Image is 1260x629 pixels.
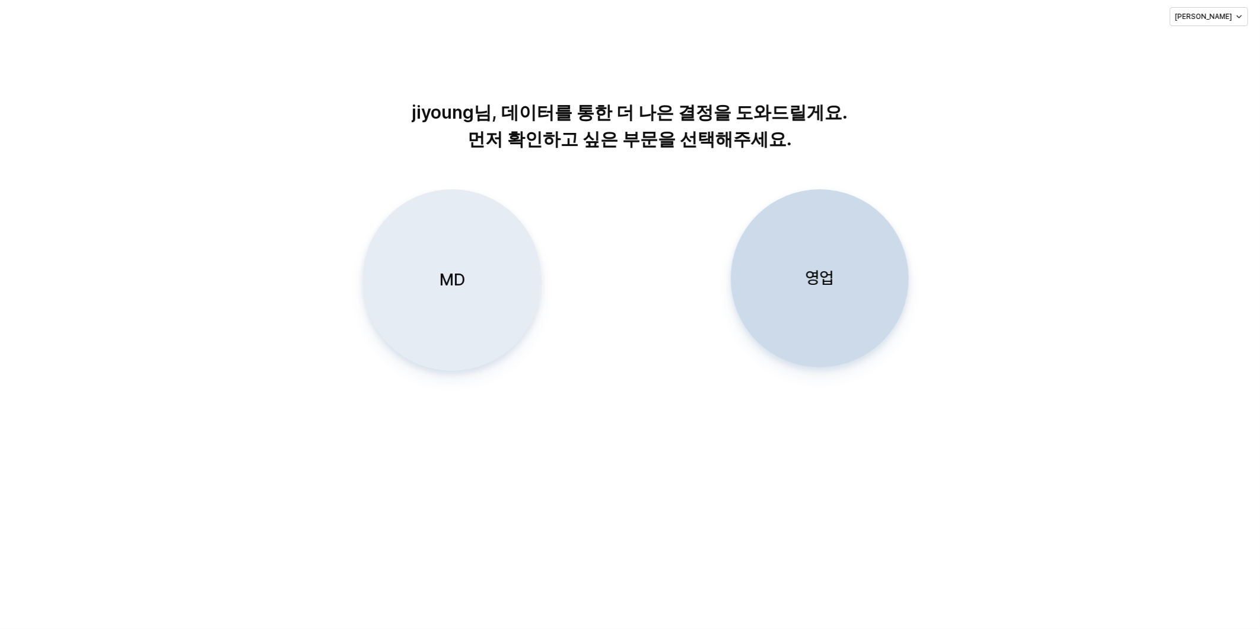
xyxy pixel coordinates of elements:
[806,267,834,289] p: 영업
[327,99,933,153] p: jiyoung님, 데이터를 통한 더 나은 결정을 도와드릴게요. 먼저 확인하고 싶은 부문을 선택해주세요.
[439,269,464,291] p: MD
[731,189,909,367] button: 영업
[1175,12,1232,21] p: [PERSON_NAME]
[363,189,541,371] button: MD
[1170,7,1248,26] button: [PERSON_NAME]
